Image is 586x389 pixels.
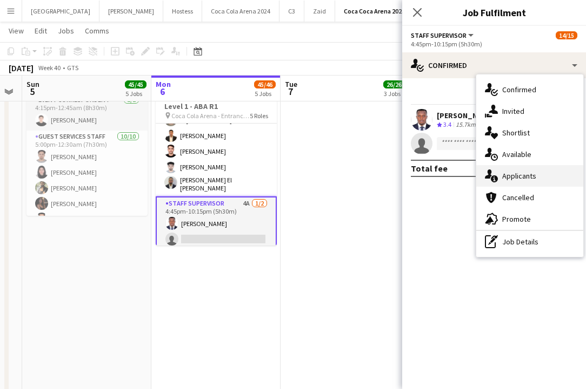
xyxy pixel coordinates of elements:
div: [DATE] [9,63,34,73]
span: View [9,26,24,36]
a: Edit [30,24,51,38]
div: 5 Jobs [125,90,146,98]
span: Mon [156,79,171,89]
div: 5 Jobs [255,90,275,98]
button: Coca Cola Arena 2024 [202,1,279,22]
div: Total fee [411,163,448,174]
div: Confirmed [402,52,586,78]
a: View [4,24,28,38]
button: [PERSON_NAME] [99,1,163,22]
div: GTS [67,64,78,72]
div: 3 Jobs [384,90,404,98]
span: Comms [85,26,109,36]
span: 26/26 [383,80,405,88]
span: 45/46 [254,80,276,88]
span: 5 [25,85,39,98]
app-job-card: 4:00pm-10:15pm (6h15m)14/15Level 1 - ABA R1 Coca Cola Arena - Entrance F5 RolesLoay Al qaisi[PERS... [156,86,277,245]
span: Jobs [58,26,74,36]
span: Shortlist [502,128,530,138]
span: Staff Supervisor [411,31,467,39]
span: Applicants [502,171,536,181]
span: Edit [35,26,47,36]
span: Coca Cola Arena - Entrance F [171,112,250,120]
button: Staff Supervisor [411,31,475,39]
span: Available [502,149,531,159]
h3: Job Fulfilment [402,5,586,19]
span: 45/45 [125,80,146,88]
span: 7 [283,85,297,98]
h3: Level 1 - ABA R1 [156,101,277,111]
a: Jobs [54,24,78,38]
button: Hostess [163,1,202,22]
span: Invited [502,106,524,116]
a: Comms [81,24,114,38]
app-card-role: Guest Services Staff10/105:00pm-12:30am (7h30m)[PERSON_NAME][PERSON_NAME][PERSON_NAME][PERSON_NAM... [26,131,148,308]
span: Promote [502,214,531,224]
div: [PERSON_NAME] [437,111,494,120]
app-job-card: 4:15pm-12:45am (8h30m) (Mon)14/14Level 1 - Subh Coca Cola Arena - Entrance F4 RolesEvent Correspo... [26,56,148,216]
button: Coca Coca Arena 2025 [335,1,414,22]
button: Zaid [304,1,335,22]
button: [GEOGRAPHIC_DATA] [22,1,99,22]
div: 4:45pm-10:15pm (5h30m) [411,40,577,48]
span: 5 Roles [250,112,268,120]
app-card-role: Staff Supervisor4A1/24:45pm-10:15pm (5h30m)[PERSON_NAME] [156,196,277,251]
span: Confirmed [502,85,536,94]
app-card-role: Event Correspondent1/14:15pm-12:45am (8h30m)[PERSON_NAME] [26,94,148,131]
div: Job Details [476,231,583,252]
span: 14/15 [556,31,577,39]
span: Sun [26,79,39,89]
button: C3 [279,1,304,22]
span: Cancelled [502,193,534,202]
span: 6 [154,85,171,98]
div: 15.7km [454,120,478,129]
span: Week 40 [36,64,63,72]
span: Tue [285,79,297,89]
span: 3.4 [443,120,451,128]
